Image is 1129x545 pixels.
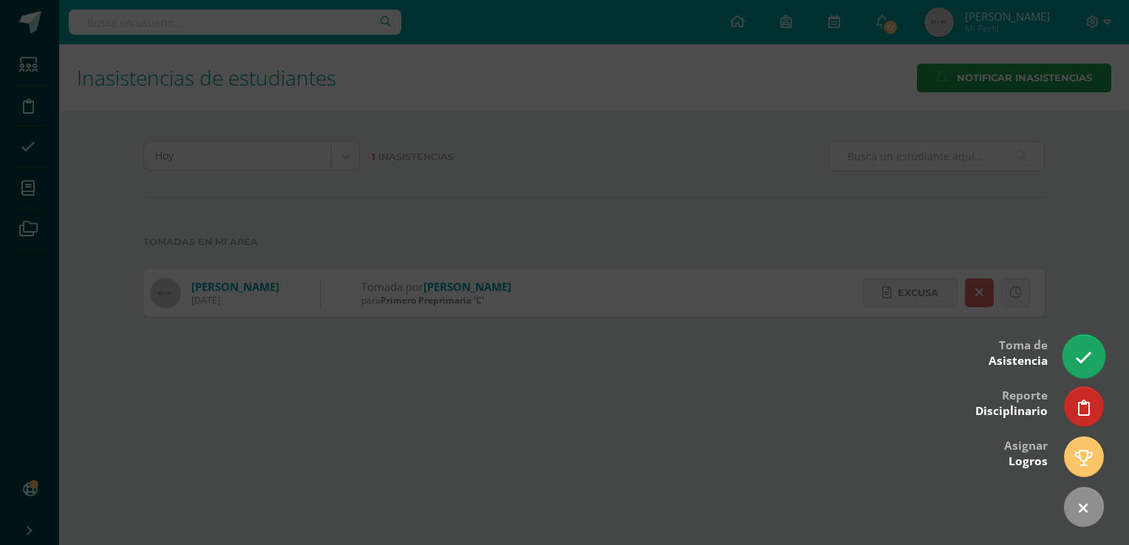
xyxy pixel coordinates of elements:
[989,328,1048,376] div: Toma de
[1004,428,1048,476] div: Asignar
[1009,453,1048,469] span: Logros
[989,353,1048,369] span: Asistencia
[975,403,1048,419] span: Disciplinario
[975,378,1048,426] div: Reporte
